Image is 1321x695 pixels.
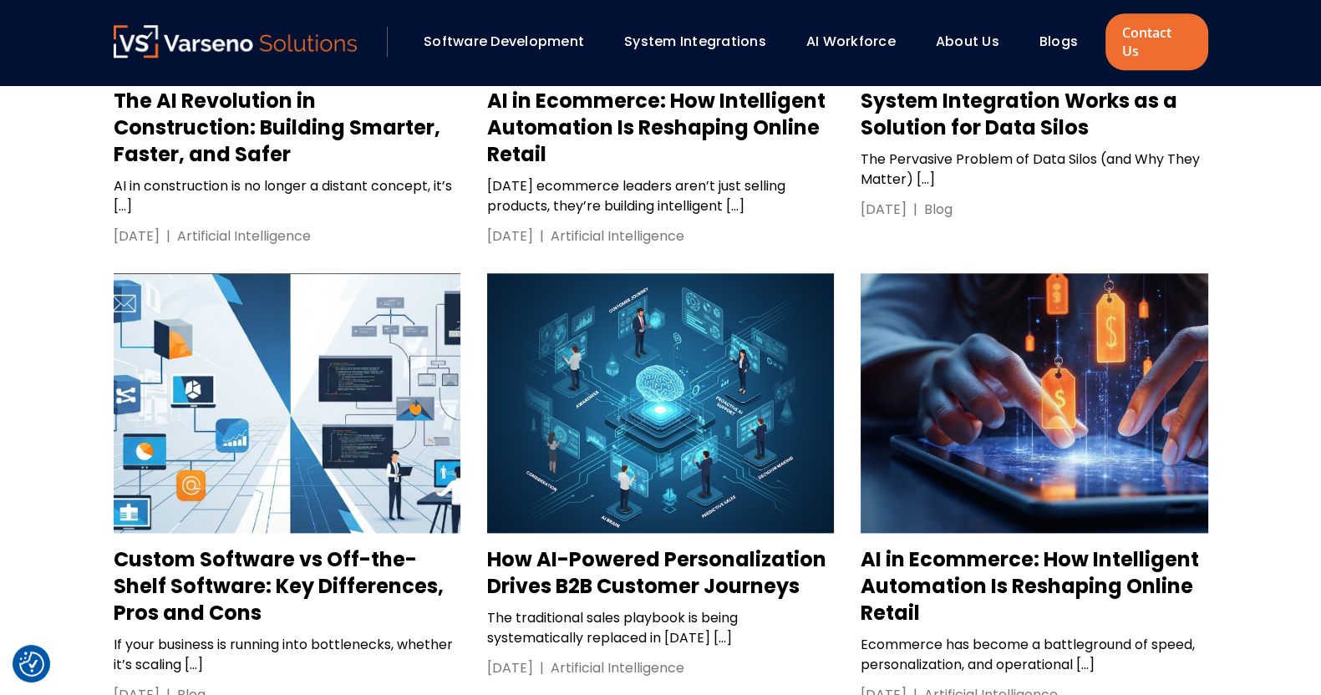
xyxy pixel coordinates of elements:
a: AI Workforce [806,32,896,51]
div: AI Workforce [798,28,919,56]
h3: Custom Software vs Off-the-Shelf Software: Key Differences, Pros and Cons [114,546,460,627]
div: | [533,658,551,678]
h3: System Integration Works as a Solution for Data Silos [861,88,1207,141]
img: Varseno Solutions – Product Engineering & IT Services [114,25,358,58]
a: Contact Us [1105,13,1207,70]
p: Ecommerce has become a battleground of speed, personalization, and operational […] [861,635,1207,675]
div: Artificial Intelligence [177,226,311,246]
button: Cookie Settings [19,652,44,677]
img: AI in Ecommerce: How Intelligent Automation Is Reshaping Online Retail [861,273,1207,534]
h3: AI in Ecommerce: How Intelligent Automation Is Reshaping Online Retail [861,546,1207,627]
h3: The AI Revolution in Construction: Building Smarter, Faster, and Safer [114,88,460,168]
div: Blogs [1031,28,1101,56]
p: If your business is running into bottlenecks, whether it’s scaling […] [114,635,460,675]
h3: AI in Ecommerce: How Intelligent Automation Is Reshaping Online Retail [487,88,834,168]
div: Artificial Intelligence [551,226,684,246]
img: Revisit consent button [19,652,44,677]
div: [DATE] [487,658,533,678]
div: Software Development [415,28,607,56]
a: How AI-Powered Personalization Drives B2B Customer Journeys How AI-Powered Personalization Drives... [487,273,834,678]
p: AI in construction is no longer a distant concept, it’s […] [114,176,460,216]
div: [DATE] [114,226,160,246]
div: System Integrations [616,28,790,56]
h3: How AI-Powered Personalization Drives B2B Customer Journeys [487,546,834,600]
div: Blog [924,200,953,220]
a: System Integrations [624,32,766,51]
div: | [907,200,924,220]
div: [DATE] [861,200,907,220]
a: Varseno Solutions – Product Engineering & IT Services [114,25,358,58]
a: Software Development [424,32,584,51]
img: Custom Software vs Off-the-Shelf Software: Key Differences, Pros and Cons [114,273,460,533]
a: About Us [936,32,999,51]
p: The traditional sales playbook is being systematically replaced in [DATE] […] [487,608,834,648]
p: The Pervasive Problem of Data Silos (and Why They Matter) […] [861,150,1207,190]
div: | [160,226,177,246]
div: Artificial Intelligence [551,658,684,678]
div: [DATE] [487,226,533,246]
div: | [533,226,551,246]
a: Blogs [1039,32,1078,51]
p: [DATE] ecommerce leaders aren’t just selling products, they’re building intelligent […] [487,176,834,216]
div: About Us [927,28,1023,56]
img: How AI-Powered Personalization Drives B2B Customer Journeys [487,273,834,533]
